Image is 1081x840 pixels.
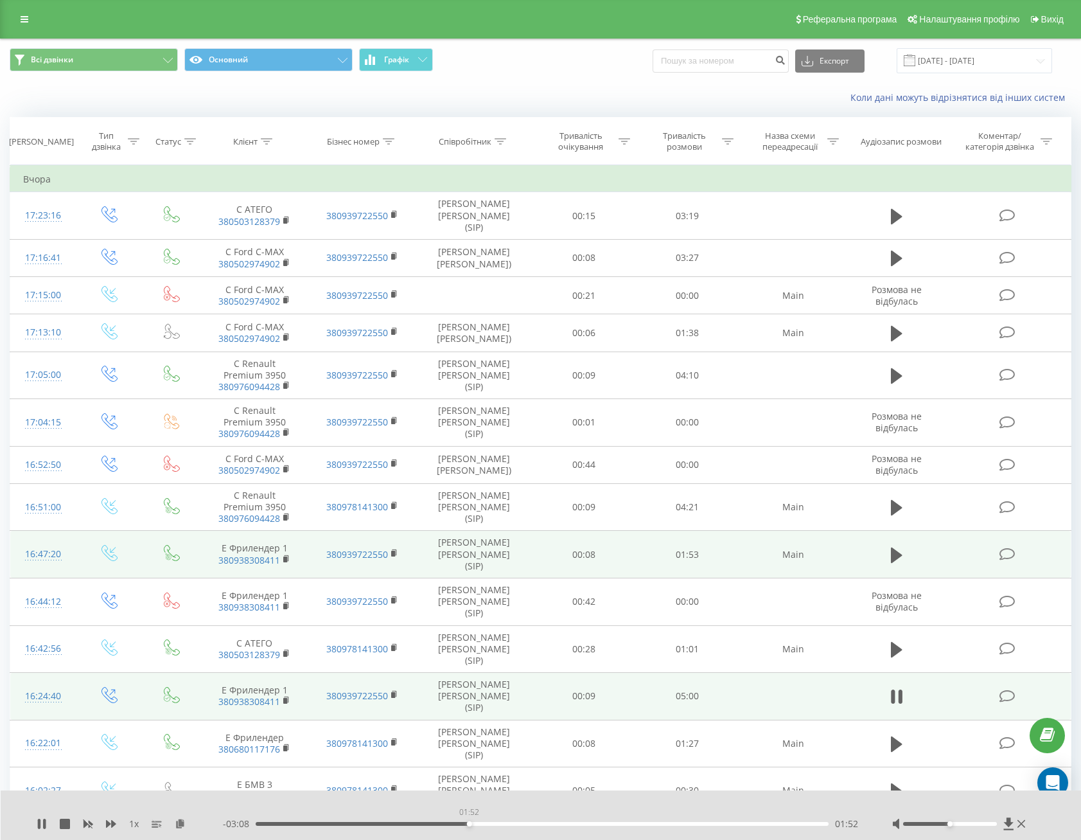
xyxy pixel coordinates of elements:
[218,512,280,524] a: 380976094428
[23,320,64,345] div: 17:13:10
[457,803,482,821] div: 01:52
[850,91,1071,103] a: Коли дані можуть відрізнятися вiд інших систем
[650,130,719,152] div: Тривалість розмови
[200,352,308,399] td: С Renault Premium 3950
[23,542,64,567] div: 16:47:20
[326,643,388,655] a: 380978141300
[872,283,922,307] span: Розмова не відбулась
[636,673,739,720] td: 05:00
[200,314,308,352] td: С Ford C-MAX
[23,410,64,435] div: 17:04:15
[1037,767,1068,798] div: Open Intercom Messenger
[416,767,532,815] td: [PERSON_NAME] [PERSON_NAME] (SIP)
[200,767,308,815] td: Е БМВ 3
[326,501,388,513] a: 380978141300
[326,326,388,339] a: 380939722550
[532,277,635,314] td: 00:21
[636,625,739,673] td: 01:01
[155,136,181,147] div: Статус
[218,648,280,661] a: 380503128379
[223,818,256,830] span: - 03:08
[547,130,615,152] div: Тривалість очікування
[200,239,308,276] td: С Ford C-MAX
[636,277,739,314] td: 00:00
[326,690,388,702] a: 380939722550
[636,483,739,531] td: 04:21
[416,399,532,447] td: [PERSON_NAME] [PERSON_NAME] (SIP)
[416,314,532,352] td: [PERSON_NAME] [PERSON_NAME])
[532,314,635,352] td: 00:06
[532,399,635,447] td: 00:01
[636,720,739,767] td: 01:27
[218,601,280,613] a: 380938308411
[872,452,922,476] span: Розмова не відбулась
[23,495,64,520] div: 16:51:00
[218,380,280,393] a: 380976094428
[532,446,635,483] td: 00:44
[23,636,64,661] div: 16:42:56
[636,352,739,399] td: 04:10
[795,49,865,73] button: Експорт
[23,589,64,614] div: 16:44:12
[416,673,532,720] td: [PERSON_NAME] [PERSON_NAME] (SIP)
[861,136,942,147] div: Аудіозапис розмови
[200,483,308,531] td: С Renault Premium 3950
[184,48,353,71] button: Основний
[9,136,74,147] div: [PERSON_NAME]
[636,531,739,578] td: 01:53
[23,283,64,308] div: 17:15:00
[532,767,635,815] td: 00:05
[872,410,922,434] span: Розмова не відбулась
[23,684,64,709] div: 16:24:40
[416,531,532,578] td: [PERSON_NAME] [PERSON_NAME] (SIP)
[962,130,1037,152] div: Коментар/категорія дзвінка
[416,446,532,483] td: [PERSON_NAME] [PERSON_NAME])
[200,531,308,578] td: Е Фрилендер 1
[326,289,388,301] a: 380939722550
[200,720,308,767] td: Е Фрилендер
[326,784,388,796] a: 380978141300
[326,251,388,264] a: 380939722550
[200,446,308,483] td: С Ford C-MAX
[653,49,789,73] input: Пошук за номером
[739,277,847,314] td: Main
[416,239,532,276] td: [PERSON_NAME] [PERSON_NAME])
[416,578,532,625] td: [PERSON_NAME] [PERSON_NAME] (SIP)
[218,743,280,755] a: 380680117176
[532,578,635,625] td: 00:42
[919,14,1019,24] span: Налаштування профілю
[200,192,308,240] td: С АТЕГО
[200,625,308,673] td: С АТЕГО
[218,332,280,344] a: 380502974902
[739,483,847,531] td: Main
[416,483,532,531] td: [PERSON_NAME] [PERSON_NAME] (SIP)
[739,531,847,578] td: Main
[326,369,388,381] a: 380939722550
[636,192,739,240] td: 03:19
[218,215,280,228] a: 380503128379
[755,130,824,152] div: Назва схеми переадресації
[218,554,280,566] a: 380938308411
[532,483,635,531] td: 00:09
[23,778,64,803] div: 16:02:27
[467,821,472,827] div: Accessibility label
[31,55,73,65] span: Всі дзвінки
[326,416,388,428] a: 380939722550
[218,427,280,440] a: 380976094428
[532,625,635,673] td: 00:28
[326,458,388,470] a: 380939722550
[947,821,953,827] div: Accessibility label
[739,625,847,673] td: Main
[326,595,388,607] a: 380939722550
[129,818,139,830] span: 1 x
[200,399,308,447] td: С Renault Premium 3950
[636,578,739,625] td: 00:00
[200,578,308,625] td: Е Фрилендер 1
[739,314,847,352] td: Main
[326,548,388,560] a: 380939722550
[218,295,280,307] a: 380502974902
[636,399,739,447] td: 00:00
[872,589,922,613] span: Розмова не відбулась
[200,673,308,720] td: Е Фрилендер 1
[439,136,491,147] div: Співробітник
